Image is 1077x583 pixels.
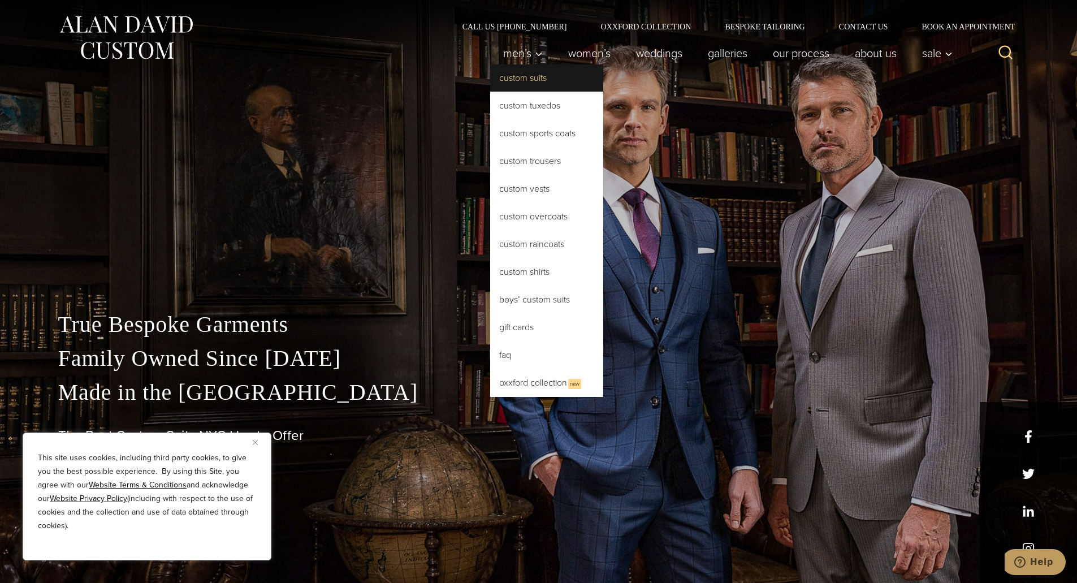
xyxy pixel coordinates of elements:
a: FAQ [490,342,603,369]
a: About Us [842,42,909,64]
a: Oxxford CollectionNew [490,369,603,397]
button: Close [253,435,266,449]
a: Custom Tuxedos [490,92,603,119]
button: Men’s sub menu toggle [490,42,555,64]
a: Website Terms & Conditions [89,479,187,491]
a: Our Process [760,42,842,64]
a: Custom Raincoats [490,231,603,258]
a: Book an Appointment [905,23,1019,31]
a: Custom Vests [490,175,603,202]
p: This site uses cookies, including third party cookies, to give you the best possible experience. ... [38,451,256,533]
button: View Search Form [992,40,1019,67]
a: weddings [623,42,695,64]
a: Call Us [PHONE_NUMBER] [445,23,584,31]
a: Gift Cards [490,314,603,341]
span: New [568,379,581,389]
a: Women’s [555,42,623,64]
a: Website Privacy Policy [50,493,127,504]
p: True Bespoke Garments Family Owned Since [DATE] Made in the [GEOGRAPHIC_DATA] [58,308,1019,409]
a: Contact Us [822,23,905,31]
iframe: Opens a widget where you can chat to one of our agents [1005,549,1066,577]
a: Custom Overcoats [490,203,603,230]
nav: Secondary Navigation [445,23,1019,31]
nav: Primary Navigation [490,42,958,64]
a: Boys’ Custom Suits [490,286,603,313]
a: Galleries [695,42,760,64]
a: Custom Sports Coats [490,120,603,147]
a: Custom Suits [490,64,603,92]
img: Alan David Custom [58,12,194,63]
a: Oxxford Collection [583,23,708,31]
button: Sale sub menu toggle [909,42,958,64]
a: Custom Shirts [490,258,603,286]
a: Bespoke Tailoring [708,23,821,31]
h1: The Best Custom Suits NYC Has to Offer [58,427,1019,444]
img: Close [253,440,258,445]
a: Custom Trousers [490,148,603,175]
